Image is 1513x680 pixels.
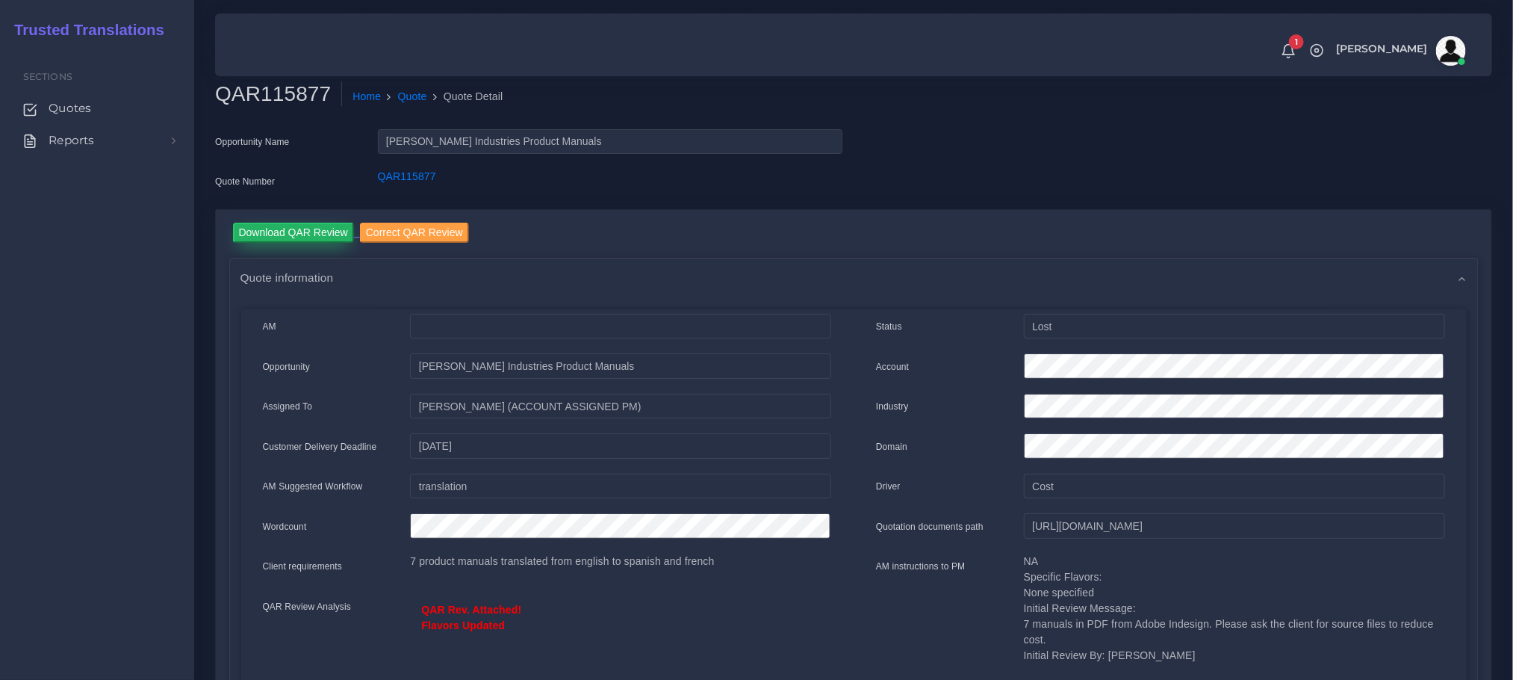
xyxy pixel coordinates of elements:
[49,100,91,117] span: Quotes
[263,400,313,413] label: Assigned To
[233,223,354,243] input: Download QAR Review
[4,21,164,39] h2: Trusted Translations
[215,175,275,188] label: Quote Number
[240,269,334,286] span: Quote information
[263,560,343,573] label: Client requirements
[1276,43,1302,59] a: 1
[360,223,469,243] input: Correct QAR Review
[427,89,503,105] li: Quote Detail
[11,125,183,156] a: Reports
[876,520,984,534] label: Quotation documents path
[263,600,352,613] label: QAR Review Analysis
[421,618,820,634] p: Flavors Updated
[263,360,311,374] label: Opportunity
[876,360,909,374] label: Account
[1024,554,1445,664] p: NA Specific Flavors: None specified Initial Review Message: 7 manuals in PDF from Adobe Indesign....
[876,320,902,333] label: Status
[4,18,164,43] a: Trusted Translations
[215,81,342,107] h2: QAR115877
[352,89,381,105] a: Home
[263,520,307,534] label: Wordcount
[421,602,820,618] p: QAR Rev. Attached!
[230,259,1478,297] div: Quote information
[1436,36,1466,66] img: avatar
[876,480,901,493] label: Driver
[1289,34,1304,49] span: 1
[263,320,276,333] label: AM
[1336,43,1428,54] span: [PERSON_NAME]
[11,93,183,124] a: Quotes
[876,440,907,454] label: Domain
[410,554,831,569] p: 7 product manuals translated from english to spanish and french
[23,71,72,82] span: Sections
[215,135,290,149] label: Opportunity Name
[410,394,831,419] input: pm
[398,89,427,105] a: Quote
[263,440,377,454] label: Customer Delivery Deadline
[876,560,966,573] label: AM instructions to PM
[378,170,436,182] a: QAR115877
[263,480,363,493] label: AM Suggested Workflow
[1329,36,1471,66] a: [PERSON_NAME]avatar
[49,132,94,149] span: Reports
[876,400,909,413] label: Industry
